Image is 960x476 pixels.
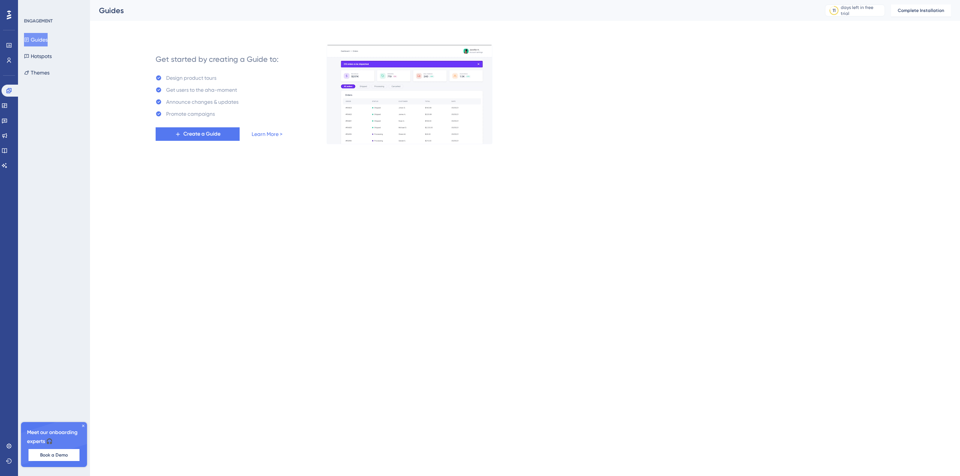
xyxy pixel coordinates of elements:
button: Book a Demo [28,449,79,461]
div: days left in free trial [841,4,882,16]
img: 21a29cd0e06a8f1d91b8bced9f6e1c06.gif [327,45,492,144]
span: Complete Installation [898,7,944,13]
span: Create a Guide [183,130,220,139]
button: Complete Installation [891,4,951,16]
div: Announce changes & updates [166,97,238,106]
a: Learn More > [252,130,282,139]
button: Guides [24,33,48,46]
div: ENGAGEMENT [24,18,52,24]
div: Get started by creating a Guide to: [156,54,279,64]
div: Promote campaigns [166,109,215,118]
span: Book a Demo [40,452,68,458]
span: Meet our onboarding experts 🎧 [27,428,81,446]
button: Hotspots [24,49,52,63]
button: Create a Guide [156,127,240,141]
div: Get users to the aha-moment [166,85,237,94]
div: Design product tours [166,73,216,82]
button: Themes [24,66,49,79]
div: Guides [99,5,806,16]
div: 11 [832,7,835,13]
